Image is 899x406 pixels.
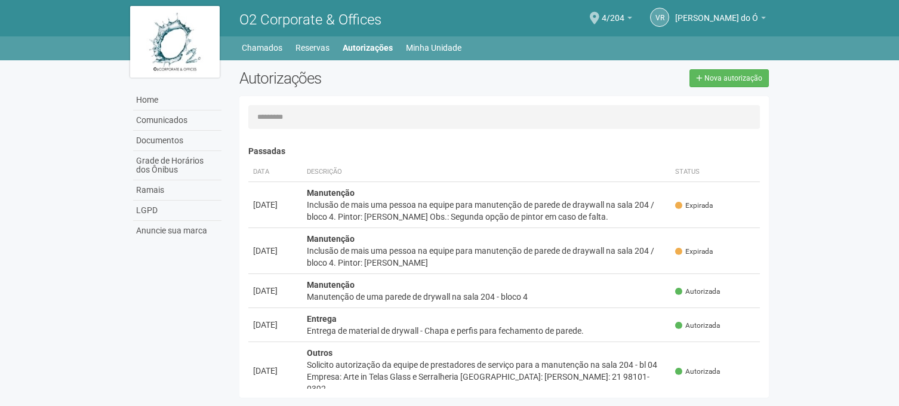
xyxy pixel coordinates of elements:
span: O2 Corporate & Offices [239,11,381,28]
span: Autorizada [675,321,720,331]
span: Nova autorização [704,74,762,82]
a: Anuncie sua marca [133,221,221,241]
div: Solicito autorização da equipe de prestadores de serviço para a manutenção na sala 204 - bl 04 Em... [307,359,666,395]
a: Documentos [133,131,221,151]
a: VR [650,8,669,27]
a: LGPD [133,201,221,221]
a: Grade de Horários dos Ônibus [133,151,221,180]
th: Descrição [302,162,670,182]
span: Expirada [675,247,713,257]
a: Comunicados [133,110,221,131]
a: Ramais [133,180,221,201]
a: Minha Unidade [406,39,461,56]
th: Status [670,162,760,182]
div: [DATE] [253,285,297,297]
span: Viviane Rocha do Ó [675,2,758,23]
div: Manutenção de uma parede de drywall na sala 204 - bloco 4 [307,291,666,303]
div: [DATE] [253,365,297,377]
strong: Outros [307,348,332,358]
th: Data [248,162,302,182]
div: Inclusão de mais uma pessoa na equipe para manutenção de parede de draywall na sala 204 / bloco 4... [307,199,666,223]
h2: Autorizações [239,69,495,87]
span: Expirada [675,201,713,211]
div: Inclusão de mais uma pessoa na equipe para manutenção de parede de draywall na sala 204 / bloco 4... [307,245,666,269]
a: Reservas [295,39,330,56]
a: Chamados [242,39,282,56]
div: [DATE] [253,319,297,331]
h4: Passadas [248,147,760,156]
a: 4/204 [602,15,632,24]
strong: Manutenção [307,280,355,290]
span: Autorizada [675,367,720,377]
a: Nova autorização [689,69,769,87]
strong: Manutenção [307,234,355,244]
div: [DATE] [253,245,297,257]
span: Autorizada [675,287,720,297]
div: Entrega de material de drywall - Chapa e perfis para fechamento de parede. [307,325,666,337]
strong: Manutenção [307,188,355,198]
strong: Entrega [307,314,337,324]
div: [DATE] [253,199,297,211]
a: Home [133,90,221,110]
a: [PERSON_NAME] do Ó [675,15,766,24]
a: Autorizações [343,39,393,56]
img: logo.jpg [130,6,220,78]
span: 4/204 [602,2,624,23]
